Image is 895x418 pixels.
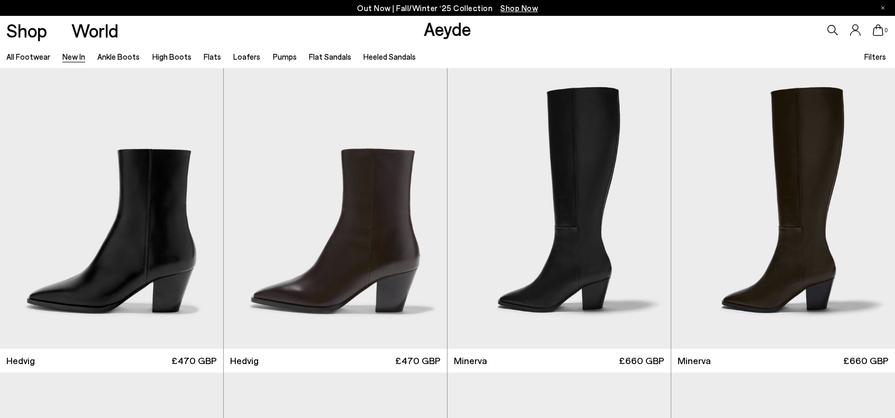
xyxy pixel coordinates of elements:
[171,354,217,367] span: £470 GBP
[357,2,538,15] p: Out Now | Fall/Winter ‘25 Collection
[395,354,441,367] span: £470 GBP
[233,52,260,61] a: Loafers
[62,52,85,61] a: New In
[424,17,471,40] a: Aeyde
[454,354,487,367] span: Minerva
[619,354,664,367] span: £660 GBP
[864,52,886,61] span: Filters
[6,21,47,40] a: Shop
[671,68,895,348] img: Minerva High Cowboy Boots
[230,354,259,367] span: Hedvig
[447,68,671,348] img: Minerva High Cowboy Boots
[363,52,416,61] a: Heeled Sandals
[6,52,50,61] a: All Footwear
[309,52,351,61] a: Flat Sandals
[204,52,221,61] a: Flats
[6,354,35,367] span: Hedvig
[447,349,671,373] a: Minerva £660 GBP
[883,27,889,33] span: 0
[152,52,191,61] a: High Boots
[678,354,711,367] span: Minerva
[224,349,447,373] a: Hedvig £470 GBP
[273,52,297,61] a: Pumps
[71,21,118,40] a: World
[843,354,889,367] span: £660 GBP
[97,52,140,61] a: Ankle Boots
[224,68,447,348] img: Hedvig Cowboy Ankle Boots
[500,3,538,13] span: Navigate to /collections/new-in
[873,24,883,36] a: 0
[671,349,895,373] a: Minerva £660 GBP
